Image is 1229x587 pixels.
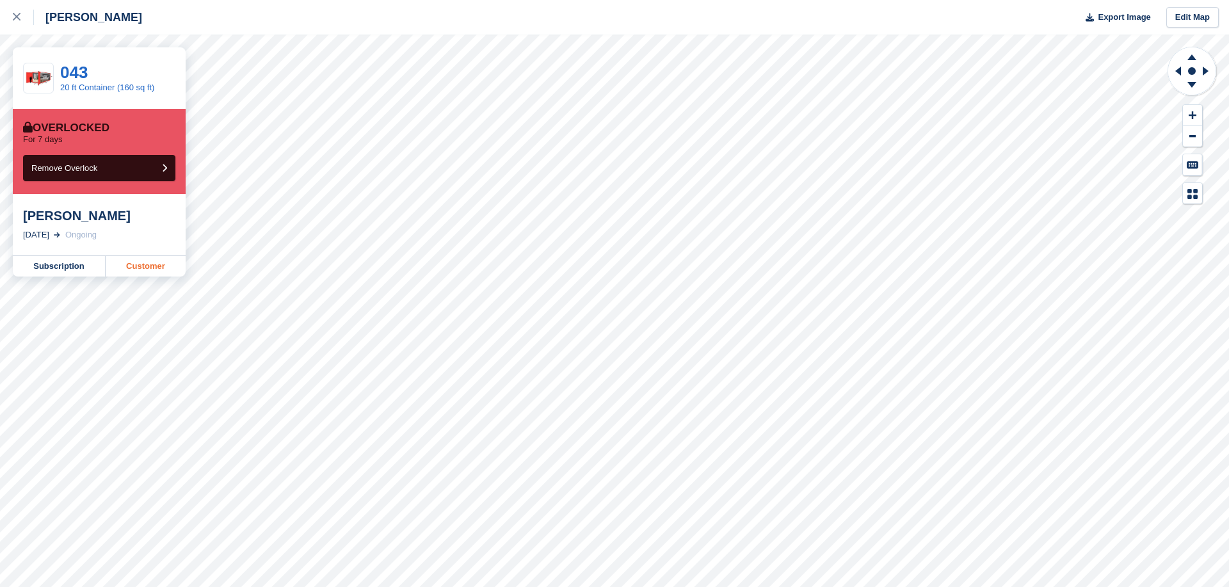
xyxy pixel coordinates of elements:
[13,256,106,277] a: Subscription
[31,163,97,173] span: Remove Overlock
[24,68,53,88] img: 20ftContainerDiagram.jpg
[60,63,88,82] a: 043
[65,229,97,241] div: Ongoing
[23,155,175,181] button: Remove Overlock
[23,229,49,241] div: [DATE]
[106,256,186,277] a: Customer
[1183,126,1202,147] button: Zoom Out
[1166,7,1219,28] a: Edit Map
[1183,154,1202,175] button: Keyboard Shortcuts
[60,83,154,92] a: 20 ft Container (160 sq ft)
[1183,105,1202,126] button: Zoom In
[23,134,62,145] p: For 7 days
[1078,7,1151,28] button: Export Image
[23,208,175,223] div: [PERSON_NAME]
[1098,11,1150,24] span: Export Image
[23,122,109,134] div: Overlocked
[54,232,60,237] img: arrow-right-light-icn-cde0832a797a2874e46488d9cf13f60e5c3a73dbe684e267c42b8395dfbc2abf.svg
[1183,183,1202,204] button: Map Legend
[34,10,142,25] div: [PERSON_NAME]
